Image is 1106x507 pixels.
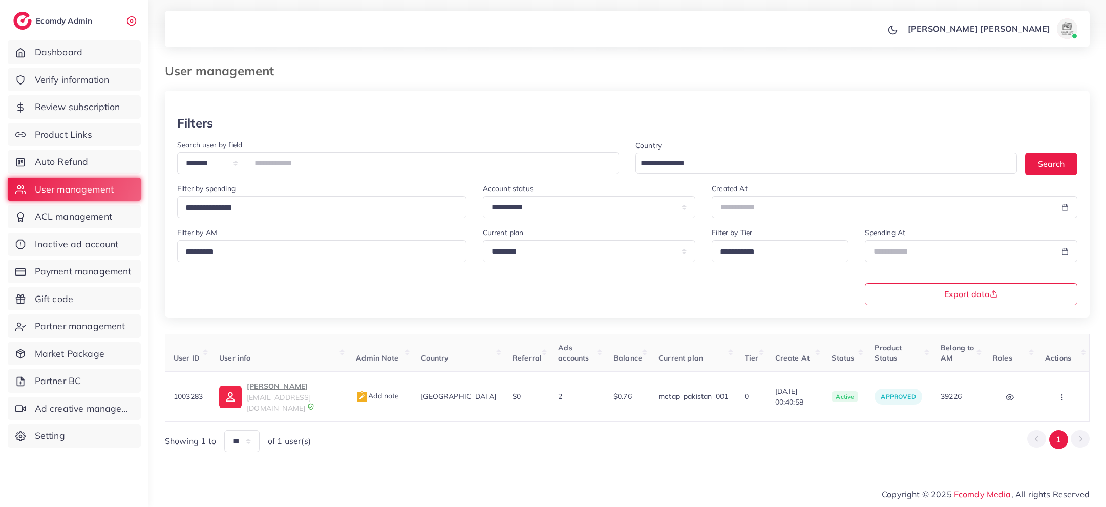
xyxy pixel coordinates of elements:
span: Market Package [35,347,104,361]
a: Inactive ad account [8,233,141,256]
span: Partner BC [35,374,81,388]
span: Partner management [35,320,125,333]
span: Auto Refund [35,155,89,168]
a: Setting [8,424,141,448]
div: Search for option [177,196,466,218]
p: [PERSON_NAME] [PERSON_NAME] [908,23,1050,35]
span: ACL management [35,210,112,223]
span: Review subscription [35,100,120,114]
span: Gift code [35,292,73,306]
span: User management [35,183,114,196]
a: Gift code [8,287,141,311]
ul: Pagination [1027,430,1090,449]
span: Verify information [35,73,110,87]
input: Search for option [182,200,453,216]
input: Search for option [182,244,453,260]
a: Product Links [8,123,141,146]
span: Payment management [35,265,132,278]
a: User management [8,178,141,201]
a: Auto Refund [8,150,141,174]
span: Inactive ad account [35,238,119,251]
span: Dashboard [35,46,82,59]
a: Ad creative management [8,397,141,420]
a: Payment management [8,260,141,283]
a: [PERSON_NAME] [PERSON_NAME]avatar [902,18,1081,39]
input: Search for option [716,244,835,260]
input: Search for option [637,156,1004,172]
a: Partner BC [8,369,141,393]
div: Search for option [635,153,1017,174]
img: logo [13,12,32,30]
span: Setting [35,429,65,442]
div: Search for option [177,240,466,262]
a: logoEcomdy Admin [13,12,95,30]
div: Search for option [712,240,848,262]
button: Go to page 1 [1049,430,1068,449]
img: avatar [1057,18,1077,39]
span: Product Links [35,128,92,141]
a: Review subscription [8,95,141,119]
span: Ad creative management [35,402,133,415]
a: ACL management [8,205,141,228]
a: Partner management [8,314,141,338]
a: Dashboard [8,40,141,64]
a: Market Package [8,342,141,366]
a: Verify information [8,68,141,92]
h2: Ecomdy Admin [36,16,95,26]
